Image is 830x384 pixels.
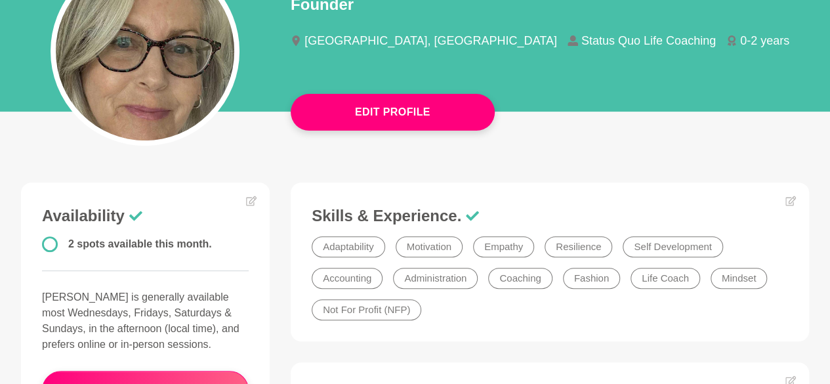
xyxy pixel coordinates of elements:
h3: Skills & Experience. [312,206,788,226]
p: [PERSON_NAME] is generally available most Wednesdays, Fridays, Saturdays & Sundays, in the aftern... [42,289,249,352]
li: Status Quo Life Coaching [568,35,726,47]
button: Edit Profile [291,94,495,131]
h3: Availability [42,206,249,226]
li: [GEOGRAPHIC_DATA], [GEOGRAPHIC_DATA] [291,35,568,47]
span: 2 spots available this month. [68,238,212,249]
li: 0-2 years [726,35,800,47]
